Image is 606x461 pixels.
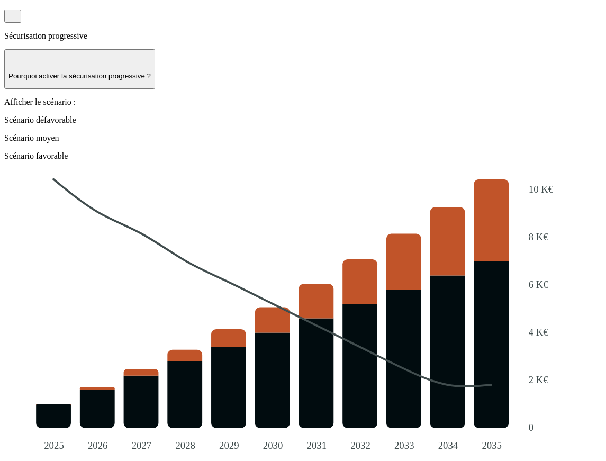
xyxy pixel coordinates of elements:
[8,72,151,80] p: Pourquoi activer la sécurisation progressive ?
[44,440,64,451] tspan: 2025
[176,440,196,451] tspan: 2028
[219,440,239,451] tspan: 2029
[4,151,602,161] p: Scénario favorable
[529,374,549,385] tspan: 2 K€
[529,231,549,242] tspan: 8 K€
[529,422,534,433] tspan: 0
[4,133,602,143] p: Scénario moyen
[482,440,502,451] tspan: 2035
[4,31,602,41] p: Sécurisation progressive
[4,115,602,125] p: Scénario défavorable
[438,440,458,451] tspan: 2034
[529,279,549,290] tspan: 6 K€
[4,97,602,107] p: Afficher le scénario :
[529,327,549,338] tspan: 4 K€
[307,440,327,451] tspan: 2031
[529,183,554,194] tspan: 10 K€
[132,440,152,451] tspan: 2027
[263,440,283,451] tspan: 2030
[88,440,108,451] tspan: 2026
[351,440,371,451] tspan: 2032
[36,179,554,451] g: NaN
[395,440,415,451] tspan: 2033
[4,49,155,89] button: Pourquoi activer la sécurisation progressive ?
